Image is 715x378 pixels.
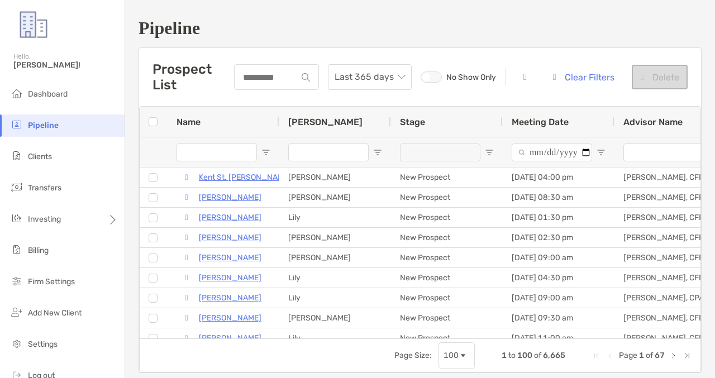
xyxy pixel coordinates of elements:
span: of [646,351,653,360]
button: Open Filter Menu [485,148,494,157]
button: Open Filter Menu [373,148,382,157]
div: [DATE] 01:30 pm [503,208,614,227]
img: settings icon [10,337,23,350]
div: [PERSON_NAME] [279,308,391,328]
div: [DATE] 08:30 am [503,188,614,207]
div: New Prospect [391,308,503,328]
div: New Prospect [391,228,503,247]
div: [PERSON_NAME] [279,188,391,207]
div: [PERSON_NAME] [279,248,391,267]
span: Advisor Name [623,117,683,127]
span: [PERSON_NAME]! [13,60,118,70]
a: [PERSON_NAME] [199,291,261,305]
div: 100 [444,351,459,360]
div: [DATE] 09:00 am [503,248,614,267]
span: Meeting Date [512,117,569,127]
span: [PERSON_NAME] [288,117,363,127]
div: Lily [279,288,391,308]
input: Advisor Name Filter Input [623,143,704,161]
div: [DATE] 04:00 pm [503,168,614,187]
a: [PERSON_NAME] [199,311,261,325]
input: Name Filter Input [177,143,257,161]
label: No Show Only [421,71,497,83]
h3: Prospect List [152,61,234,93]
a: [PERSON_NAME] [199,210,261,224]
div: Next Page [669,351,678,360]
span: Stage [400,117,425,127]
a: [PERSON_NAME] [199,271,261,285]
span: 1 [639,351,644,360]
span: Dashboard [28,89,68,99]
span: Add New Client [28,308,82,318]
a: Kent St. [PERSON_NAME] [199,170,291,184]
a: [PERSON_NAME] [199,190,261,204]
div: Page Size [438,342,475,369]
span: to [508,351,516,360]
div: First Page [592,351,601,360]
button: Open Filter Menu [261,148,270,157]
span: Last 365 days [335,65,405,89]
div: New Prospect [391,248,503,267]
span: Pipeline [28,121,59,130]
div: [PERSON_NAME] [279,168,391,187]
img: add_new_client icon [10,305,23,319]
div: [DATE] 04:30 pm [503,268,614,288]
input: Meeting Date Filter Input [512,143,592,161]
img: transfers icon [10,180,23,194]
img: dashboard icon [10,87,23,100]
div: New Prospect [391,288,503,308]
img: billing icon [10,243,23,256]
div: New Prospect [391,328,503,348]
div: New Prospect [391,168,503,187]
a: [PERSON_NAME] [199,251,261,265]
div: Last Page [683,351,692,360]
span: Transfers [28,183,61,193]
div: Lily [279,268,391,288]
img: firm-settings icon [10,274,23,288]
div: New Prospect [391,188,503,207]
div: [PERSON_NAME] [279,228,391,247]
h1: Pipeline [139,18,702,39]
span: Page [619,351,637,360]
button: Clear Filters [544,65,623,89]
div: Previous Page [606,351,614,360]
span: 100 [517,351,532,360]
button: Open Filter Menu [597,148,606,157]
input: Booker Filter Input [288,143,369,161]
span: Billing [28,246,49,255]
span: 1 [502,351,507,360]
span: 67 [655,351,665,360]
a: [PERSON_NAME] [199,331,261,345]
div: New Prospect [391,208,503,227]
div: New Prospect [391,268,503,288]
a: [PERSON_NAME] [199,231,261,245]
span: Clients [28,152,52,161]
img: clients icon [10,149,23,162]
span: 6,665 [543,351,565,360]
img: investing icon [10,212,23,225]
div: [DATE] 11:00 am [503,328,614,348]
span: Settings [28,339,58,349]
div: Lily [279,328,391,348]
span: Firm Settings [28,277,75,286]
span: Name [177,117,201,127]
div: [DATE] 02:30 pm [503,228,614,247]
img: Zoe Logo [13,4,54,45]
span: Investing [28,214,61,224]
div: Page Size: [394,351,432,360]
div: [DATE] 09:30 am [503,308,614,328]
div: Lily [279,208,391,227]
div: [DATE] 09:00 am [503,288,614,308]
img: input icon [302,73,310,82]
span: of [534,351,541,360]
img: pipeline icon [10,118,23,131]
